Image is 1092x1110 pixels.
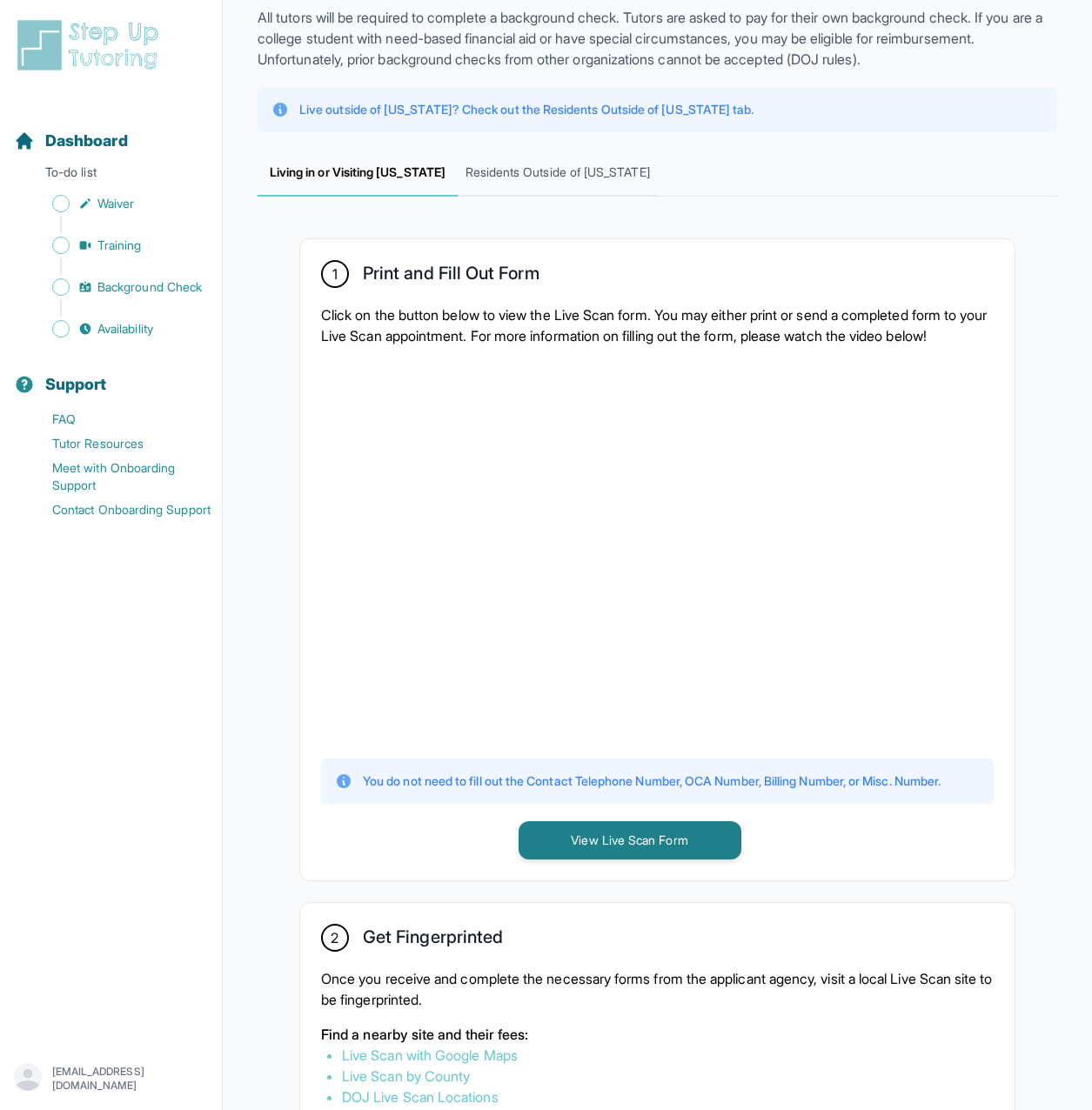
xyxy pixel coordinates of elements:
p: Find a nearby site and their fees: [321,1024,994,1045]
button: Dashboard [7,101,215,160]
a: Live Scan with Google Maps [342,1046,518,1064]
a: Training [14,233,222,257]
span: 1 [332,264,338,284]
iframe: YouTube video player [321,360,930,741]
p: To-do list [7,164,215,188]
span: Support [45,372,107,397]
a: Contact Onboarding Support [14,498,222,522]
a: Dashboard [14,129,128,153]
button: Support [7,344,215,404]
a: View Live Scan Form [519,831,741,848]
span: Background Check [97,278,202,296]
a: Waiver [14,191,222,216]
a: Availability [14,317,222,341]
p: Live outside of [US_STATE]? Check out the Residents Outside of [US_STATE] tab. [299,101,754,118]
a: Tutor Resources [14,431,222,456]
a: FAQ [14,407,222,431]
nav: Tabs [258,150,1057,197]
span: Dashboard [45,129,128,153]
span: Living in or Visiting [US_STATE] [258,150,458,197]
span: Training [97,237,142,254]
p: Once you receive and complete the necessary forms from the applicant agency, visit a local Live S... [321,968,994,1010]
p: Click on the button below to view the Live Scan form. You may either print or send a completed fo... [321,304,994,346]
h2: Get Fingerprinted [363,926,503,954]
h2: Print and Fill Out Form [363,263,539,291]
p: [EMAIL_ADDRESS][DOMAIN_NAME] [52,1065,208,1093]
span: Waiver [97,195,134,212]
p: You do not need to fill out the Contact Telephone Number, OCA Number, Billing Number, or Misc. Nu... [363,772,941,790]
a: Live Scan by County [342,1067,470,1085]
a: Background Check [14,275,222,299]
button: [EMAIL_ADDRESS][DOMAIN_NAME] [14,1063,208,1094]
button: View Live Scan Form [519,821,741,859]
img: logo [14,17,169,73]
span: 2 [331,927,338,948]
a: Meet with Onboarding Support [14,456,222,498]
span: Residents Outside of [US_STATE] [458,150,658,197]
p: All tutors will be required to complete a background check. Tutors are asked to pay for their own... [258,7,1057,70]
a: DOJ Live Scan Locations [342,1088,499,1106]
span: Availability [97,320,153,338]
